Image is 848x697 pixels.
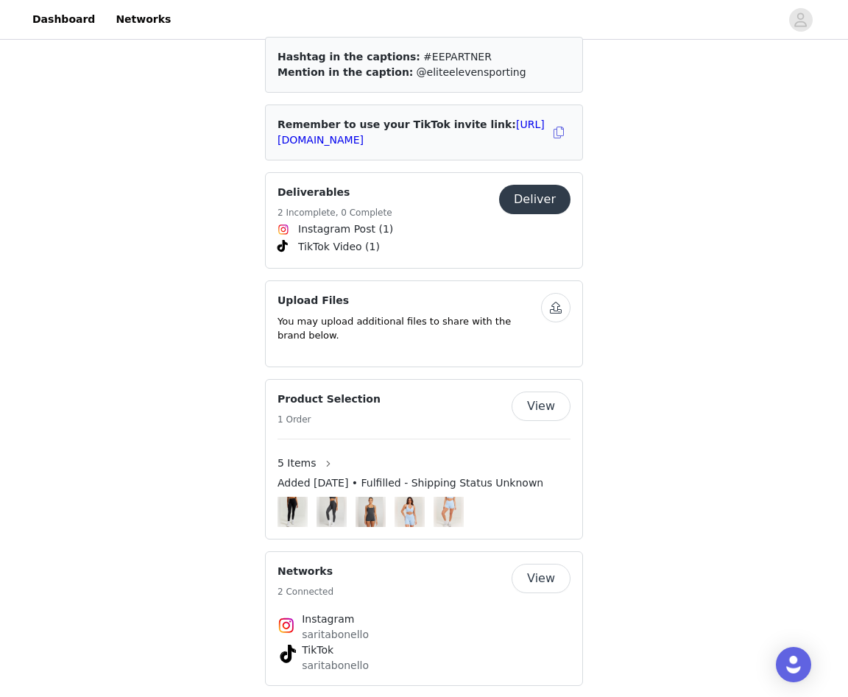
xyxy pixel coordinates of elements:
a: Networks [107,3,180,36]
h5: 1 Order [278,413,381,426]
span: TikTok Video (1) [298,239,380,255]
span: Hashtag in the captions: [278,51,420,63]
p: You may upload additional files to share with the brand below. [278,314,541,343]
span: Added [DATE] • Fulfilled - Shipping Status Unknown [278,475,543,491]
span: @eliteelevensporting [417,66,526,78]
p: saritabonello [302,627,546,643]
h4: Upload Files [278,293,541,308]
div: Product Selection [265,379,583,539]
img: Image Background Blur [278,493,308,531]
h4: Instagram [302,612,546,627]
img: Instagram Icon [278,617,295,634]
p: saritabonello [302,658,546,673]
img: Instagram Icon [278,224,289,236]
div: avatar [794,8,808,32]
a: [URL][DOMAIN_NAME] [278,118,545,146]
a: Dashboard [24,3,104,36]
span: 5 Items [278,456,317,471]
div: Open Intercom Messenger [776,647,811,682]
img: Aura Micro Cross Over Shorts - Blue [437,497,461,527]
span: Remember to use your TikTok invite link: [278,118,545,146]
img: Aura SF Leggings - Charcoal [319,497,344,527]
h5: 2 Connected [278,585,333,598]
img: Image Background Blur [356,493,386,531]
h4: Networks [278,564,333,579]
button: Deliver [499,185,570,214]
img: Aura SF Leggings - Black [280,497,305,527]
img: Image Background Blur [395,493,425,531]
img: Halter Scrunch Bra - Blue [397,497,422,527]
span: Mention in the caption: [278,66,413,78]
h5: 2 Incomplete, 0 Complete [278,206,392,219]
span: #EEPARTNER [423,51,492,63]
h4: Deliverables [278,185,392,200]
div: Networks [265,551,583,686]
img: Image Background Blur [317,493,347,531]
button: View [512,392,570,421]
img: Aura Thin Strap Tank - Charcoal [358,497,383,527]
span: Instagram Post (1) [298,222,393,237]
img: Image Background Blur [434,493,464,531]
button: View [512,564,570,593]
h4: Product Selection [278,392,381,407]
h4: TikTok [302,643,546,658]
div: Deliverables [265,172,583,269]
